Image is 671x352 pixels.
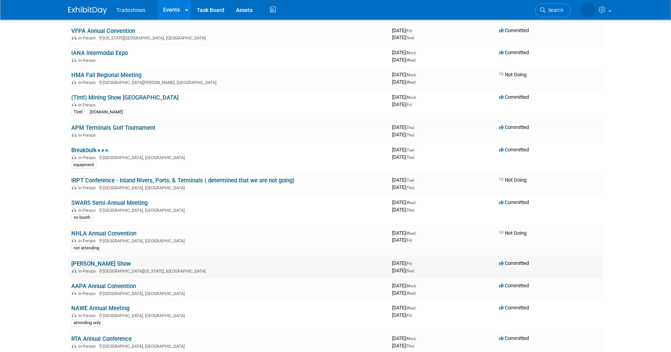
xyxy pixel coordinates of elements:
[392,305,418,311] span: [DATE]
[417,283,418,288] span: -
[78,239,98,244] span: In-Person
[72,291,76,295] img: In-Person Event
[392,57,416,63] span: [DATE]
[392,79,416,85] span: [DATE]
[392,154,414,160] span: [DATE]
[415,177,416,183] span: -
[417,72,418,77] span: -
[417,199,418,205] span: -
[406,208,414,212] span: (Thu)
[72,208,76,212] img: In-Person Event
[392,335,418,341] span: [DATE]
[71,109,85,116] div: TIntl
[392,230,418,236] span: [DATE]
[406,306,416,310] span: (Wed)
[71,34,386,41] div: [US_STATE][GEOGRAPHIC_DATA], [GEOGRAPHIC_DATA]
[72,185,76,189] img: In-Person Event
[392,237,412,243] span: [DATE]
[71,290,386,296] div: [GEOGRAPHIC_DATA], [GEOGRAPHIC_DATA]
[71,72,141,79] a: HMA Fall Regional Meeting
[499,283,529,288] span: Committed
[392,50,418,55] span: [DATE]
[406,185,414,190] span: (Thu)
[392,177,416,183] span: [DATE]
[71,50,128,57] a: IANA Intermodal Expo
[499,147,529,153] span: Committed
[72,344,76,348] img: In-Person Event
[392,343,414,349] span: [DATE]
[406,155,414,160] span: (Thu)
[413,260,414,266] span: -
[78,291,98,296] span: In-Person
[499,305,529,311] span: Committed
[392,268,414,273] span: [DATE]
[71,214,93,221] div: no booth
[71,124,155,131] a: APM Terminals Golf Tournament
[417,305,418,311] span: -
[417,94,418,100] span: -
[71,230,136,237] a: NHLA Annual Convention
[72,133,76,137] img: In-Person Event
[392,199,418,205] span: [DATE]
[499,94,529,100] span: Committed
[406,313,412,318] span: (Fri)
[78,58,98,63] span: In-Person
[78,344,98,349] span: In-Person
[392,94,418,100] span: [DATE]
[406,291,416,295] span: (Wed)
[415,147,416,153] span: -
[71,161,96,168] div: equipment
[415,124,416,130] span: -
[71,245,102,252] div: not attending
[71,94,179,101] a: (TIntl) Mining Show [GEOGRAPHIC_DATA]
[392,101,412,107] span: [DATE]
[72,313,76,317] img: In-Person Event
[499,230,526,236] span: Not Going
[535,3,571,17] a: Search
[392,72,418,77] span: [DATE]
[392,124,416,130] span: [DATE]
[72,155,76,159] img: In-Person Event
[392,27,414,33] span: [DATE]
[72,80,76,84] img: In-Person Event
[406,344,414,348] span: (Thu)
[406,261,412,266] span: (Fri)
[499,72,526,77] span: Not Going
[72,58,76,62] img: In-Person Event
[406,125,414,130] span: (Thu)
[116,7,146,13] span: Tradeshows
[406,73,416,77] span: (Mon)
[78,36,98,41] span: In-Person
[71,79,386,85] div: [GEOGRAPHIC_DATA][PERSON_NAME], [GEOGRAPHIC_DATA]
[68,7,107,14] img: ExhibitDay
[72,239,76,242] img: In-Person Event
[406,337,416,341] span: (Mon)
[72,103,76,106] img: In-Person Event
[499,27,529,33] span: Committed
[406,201,416,205] span: (Wed)
[417,335,418,341] span: -
[406,36,414,40] span: (Sun)
[406,284,416,288] span: (Mon)
[392,260,414,266] span: [DATE]
[71,260,131,267] a: [PERSON_NAME] Show
[78,155,98,160] span: In-Person
[71,27,135,34] a: VFPA Annual Convention
[88,109,125,116] div: [DOMAIN_NAME]
[406,148,414,152] span: (Tue)
[406,178,414,182] span: (Tue)
[78,80,98,85] span: In-Person
[499,199,529,205] span: Committed
[392,312,412,318] span: [DATE]
[78,133,98,138] span: In-Person
[71,207,386,213] div: [GEOGRAPHIC_DATA], [GEOGRAPHIC_DATA]
[71,312,386,318] div: [GEOGRAPHIC_DATA], [GEOGRAPHIC_DATA]
[406,238,412,242] span: (Fri)
[406,51,416,55] span: (Mon)
[499,50,529,55] span: Committed
[417,230,418,236] span: -
[71,319,103,326] div: attending only
[406,95,416,100] span: (Mon)
[71,177,294,184] a: IRPT Conference - Inland Rivers, Ports, & Terminals ( determined that we are not going)
[392,184,414,190] span: [DATE]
